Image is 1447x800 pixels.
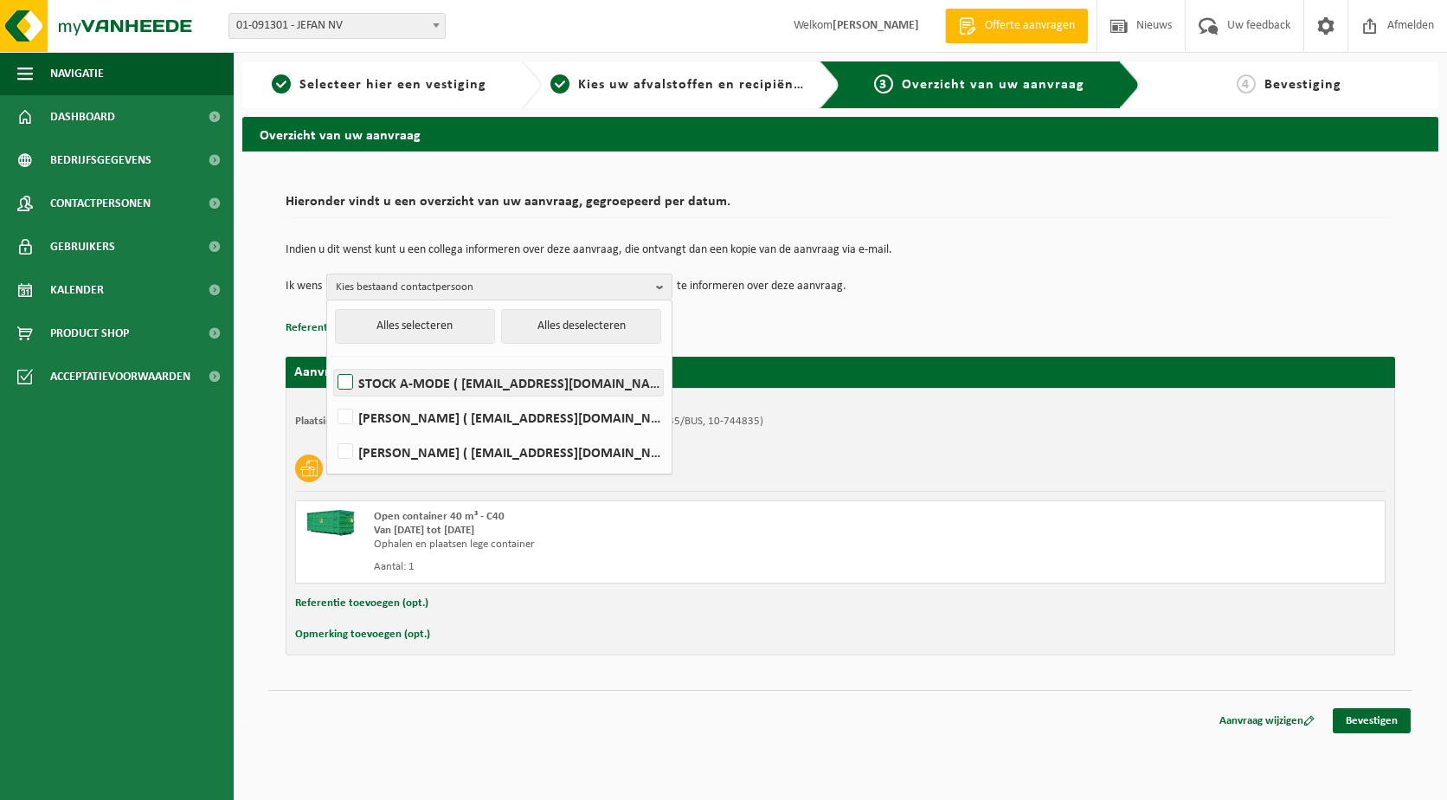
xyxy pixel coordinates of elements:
button: Alles deselecteren [501,309,661,344]
div: Ophalen en plaatsen lege container [374,538,910,552]
button: Referentie toevoegen (opt.) [295,592,428,615]
span: Kies bestaand contactpersoon [336,274,649,300]
span: Selecteer hier een vestiging [299,78,486,92]
button: Referentie toevoegen (opt.) [286,317,419,339]
span: 01-091301 - JEFAN NV [229,14,445,38]
span: Overzicht van uw aanvraag [902,78,1084,92]
div: Aantal: 1 [374,560,910,574]
span: Contactpersonen [50,182,151,225]
span: Kies uw afvalstoffen en recipiënten [578,78,816,92]
h2: Hieronder vindt u een overzicht van uw aanvraag, gegroepeerd per datum. [286,195,1395,218]
button: Kies bestaand contactpersoon [326,274,672,300]
label: STOCK A-MODE ( [EMAIL_ADDRESS][DOMAIN_NAME] ) [334,370,663,396]
strong: Van [DATE] tot [DATE] [374,525,474,536]
h2: Overzicht van uw aanvraag [242,117,1438,151]
span: 2 [550,74,569,94]
strong: Plaatsingsadres: [295,416,370,427]
p: Ik wens [286,274,322,300]
span: Bevestiging [1264,78,1341,92]
a: Offerte aanvragen [945,9,1088,43]
span: 01-091301 - JEFAN NV [228,13,446,39]
span: Offerte aanvragen [981,17,1079,35]
span: Gebruikers [50,225,115,268]
label: [PERSON_NAME] ( [EMAIL_ADDRESS][DOMAIN_NAME] ) [334,439,663,465]
span: Navigatie [50,52,104,95]
p: Indien u dit wenst kunt u een collega informeren over deze aanvraag, die ontvangt dan een kopie v... [286,244,1395,256]
span: Product Shop [50,312,129,355]
p: te informeren over deze aanvraag. [677,274,846,300]
span: 4 [1237,74,1256,94]
a: Bevestigen [1333,708,1411,733]
a: 1Selecteer hier een vestiging [251,74,507,95]
label: [PERSON_NAME] ( [EMAIL_ADDRESS][DOMAIN_NAME] ) [334,404,663,430]
span: 3 [874,74,893,94]
strong: [PERSON_NAME] [833,19,919,32]
img: HK-XC-40-GN-00.png [305,510,357,536]
span: Acceptatievoorwaarden [50,355,190,398]
span: Kalender [50,268,104,312]
a: Aanvraag wijzigen [1206,708,1328,733]
button: Alles selecteren [335,309,495,344]
strong: Aanvraag voor [DATE] [294,365,424,379]
span: Dashboard [50,95,115,139]
span: Open container 40 m³ - C40 [374,511,505,522]
a: 2Kies uw afvalstoffen en recipiënten [550,74,807,95]
button: Opmerking toevoegen (opt.) [295,623,430,646]
span: Bedrijfsgegevens [50,139,151,182]
span: 1 [272,74,291,94]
